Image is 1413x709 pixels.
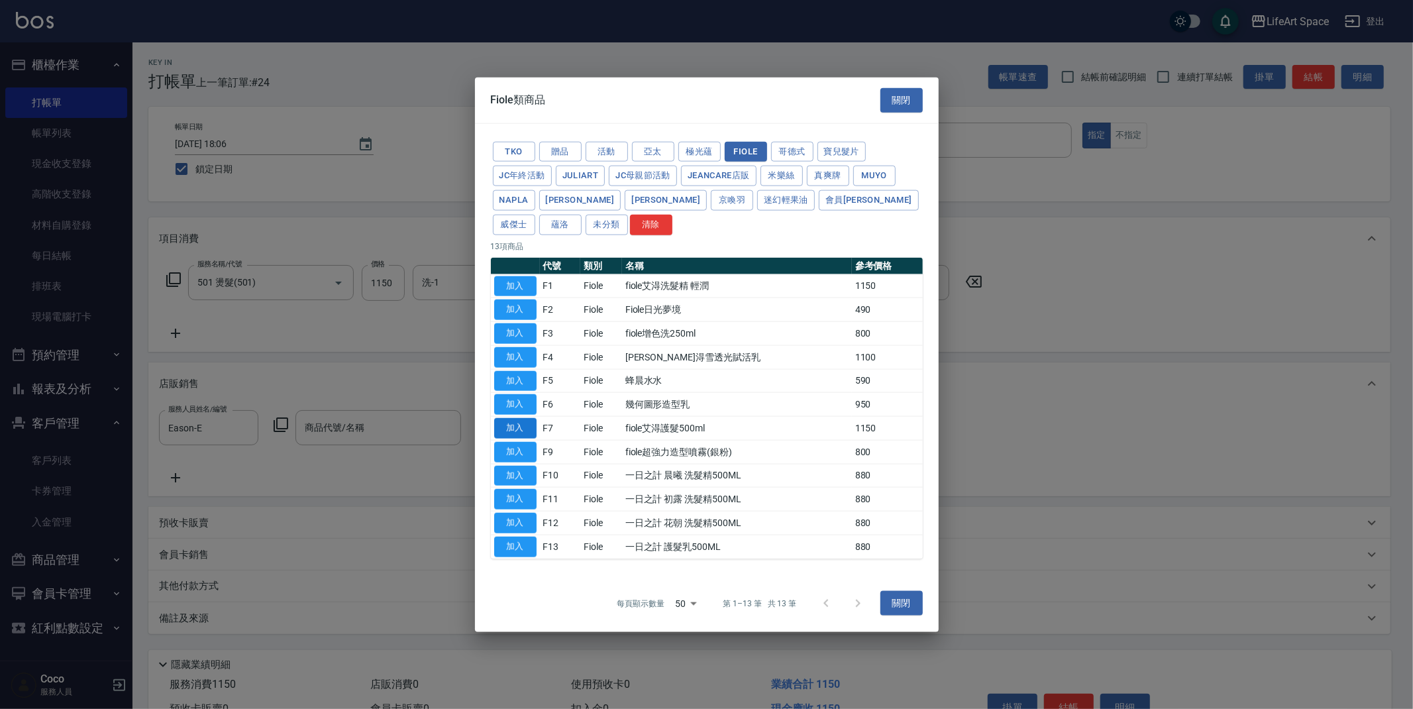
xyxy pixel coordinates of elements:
[852,535,923,559] td: 880
[580,535,622,559] td: Fiole
[580,369,622,393] td: Fiole
[540,535,580,559] td: F13
[494,300,537,320] button: 加入
[494,323,537,344] button: 加入
[540,416,580,440] td: F7
[580,464,622,488] td: Fiole
[556,166,605,186] button: JuliArt
[852,392,923,416] td: 950
[494,394,537,415] button: 加入
[494,441,537,462] button: 加入
[580,298,622,321] td: Fiole
[852,416,923,440] td: 1150
[630,214,672,235] button: 清除
[853,166,896,186] button: MUYO
[880,591,923,616] button: 關閉
[852,440,923,464] td: 800
[819,190,919,211] button: 會員[PERSON_NAME]
[852,257,923,274] th: 參考價格
[580,440,622,464] td: Fiole
[491,240,923,252] p: 13 項商品
[852,298,923,321] td: 490
[670,585,702,621] div: 50
[493,141,535,162] button: Tko
[622,416,852,440] td: fiole艾淂護髮500ml
[622,369,852,393] td: 蜂晨水水
[625,190,707,211] button: [PERSON_NAME]
[880,88,923,113] button: 關閉
[580,511,622,535] td: Fiole
[580,345,622,369] td: Fiole
[494,513,537,533] button: 加入
[580,321,622,345] td: Fiole
[493,166,552,186] button: JC年終活動
[622,535,852,559] td: 一日之計 護髮乳500ML
[540,511,580,535] td: F12
[632,141,674,162] button: 亞太
[494,489,537,510] button: 加入
[622,274,852,298] td: fiole艾淂洗髮精 輕潤
[540,257,580,274] th: 代號
[711,190,753,211] button: 京喚羽
[852,369,923,393] td: 590
[580,487,622,511] td: Fiole
[852,274,923,298] td: 1150
[725,141,767,162] button: Fiole
[540,298,580,321] td: F2
[493,190,535,211] button: Napla
[540,321,580,345] td: F3
[539,141,582,162] button: 贈品
[852,321,923,345] td: 800
[622,464,852,488] td: 一日之計 晨曦 洗髮精500ML
[586,141,628,162] button: 活動
[539,190,621,211] button: [PERSON_NAME]
[852,487,923,511] td: 880
[491,93,546,107] span: Fiole類商品
[540,440,580,464] td: F9
[681,166,757,186] button: JeanCare店販
[622,392,852,416] td: 幾何圖形造型乳
[622,298,852,321] td: Fiole日光夢境
[539,214,582,235] button: 蘊洛
[723,597,796,609] p: 第 1–13 筆 共 13 筆
[678,141,721,162] button: 極光蘊
[852,464,923,488] td: 880
[622,257,852,274] th: 名稱
[760,166,803,186] button: 米樂絲
[540,274,580,298] td: F1
[493,214,535,235] button: 威傑士
[494,536,537,557] button: 加入
[540,369,580,393] td: F5
[494,347,537,367] button: 加入
[622,321,852,345] td: fiole增色洗250ml
[586,214,628,235] button: 未分類
[852,345,923,369] td: 1100
[494,418,537,439] button: 加入
[852,511,923,535] td: 880
[540,464,580,488] td: F10
[540,487,580,511] td: F11
[494,276,537,296] button: 加入
[622,511,852,535] td: 一日之計 花朝 洗髮精500ML
[494,370,537,391] button: 加入
[540,345,580,369] td: F4
[771,141,813,162] button: 哥德式
[622,487,852,511] td: 一日之計 初露 洗髮精500ML
[617,597,664,609] p: 每頁顯示數量
[580,257,622,274] th: 類別
[580,392,622,416] td: Fiole
[622,440,852,464] td: fiole超強力造型噴霧(銀粉)
[580,274,622,298] td: Fiole
[622,345,852,369] td: [PERSON_NAME]淂雪透光賦活乳
[817,141,866,162] button: 寶兒髮片
[494,465,537,486] button: 加入
[540,392,580,416] td: F6
[807,166,849,186] button: 真爽牌
[609,166,677,186] button: JC母親節活動
[757,190,815,211] button: 迷幻輕果油
[580,416,622,440] td: Fiole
